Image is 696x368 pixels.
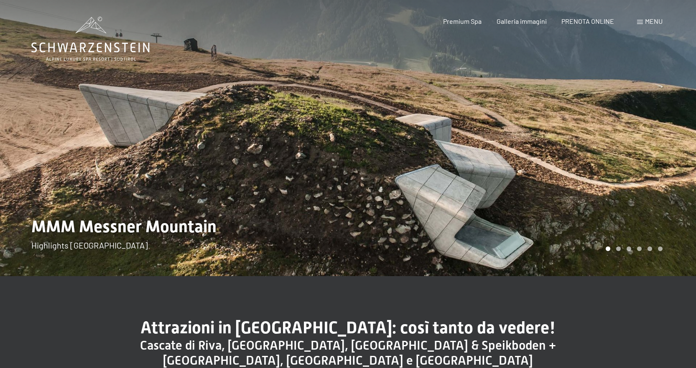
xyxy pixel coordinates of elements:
span: Menu [645,17,663,25]
div: Carousel Page 2 [616,246,621,251]
div: Carousel Page 6 [658,246,663,251]
div: Carousel Page 1 (Current Slide) [606,246,610,251]
span: Cascate di Riva, [GEOGRAPHIC_DATA], [GEOGRAPHIC_DATA] & Speikboden + [GEOGRAPHIC_DATA], [GEOGRAPH... [140,338,556,368]
div: Carousel Page 5 [648,246,652,251]
span: Attrazioni in [GEOGRAPHIC_DATA]: così tanto da vedere! [140,318,556,338]
a: Premium Spa [443,17,482,25]
div: Carousel Pagination [603,246,663,251]
div: Carousel Page 3 [627,246,631,251]
a: PRENOTA ONLINE [561,17,614,25]
a: Galleria immagini [497,17,547,25]
div: Carousel Page 4 [637,246,642,251]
